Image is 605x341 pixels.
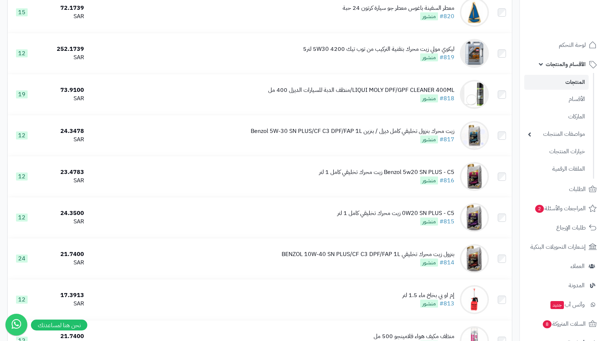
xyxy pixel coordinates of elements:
a: #813 [439,299,454,308]
div: SAR [39,300,84,308]
div: SAR [39,94,84,103]
span: جديد [550,301,564,309]
span: 2 [535,205,544,213]
img: بنزول زيت محرك تخليقي BENZOL 10W-40 SN PLUS/CF C3 DPF/FAP 1L [460,244,489,273]
img: LIQUI MOLY DPF/GPF CLEANER 400ML/منظف الدبة للسيارات الديزل 400 مل [460,80,489,109]
a: العملاء [524,257,601,275]
a: #817 [439,135,454,144]
div: زيت محرك بنزول تخليقي كامل ديزل / بنزين Benzol 5W-30 SN PLUS/CF C3 DPF/FAP 1L [251,127,454,135]
a: الملفات الرقمية [524,161,589,177]
div: 252.1739 [39,45,84,53]
div: 21.7400 [39,332,84,341]
span: 12 [16,131,28,139]
span: الأقسام والمنتجات [546,59,586,69]
div: منظف مكيف هواء فلامينجو 500 مل [374,332,454,341]
span: 12 [16,172,28,180]
div: 24.3500 [39,209,84,218]
a: طلبات الإرجاع [524,219,601,236]
span: منشور [420,94,438,102]
a: السلات المتروكة8 [524,315,601,333]
a: خيارات المنتجات [524,144,589,159]
div: Benzol 5w20 SN PLUS - C5 زيت محرك تخليقي كامل 1 لتر [319,168,454,176]
img: Benzol 5w20 SN PLUS - C5 زيت محرك تخليقي كامل 1 لتر [460,162,489,191]
span: العملاء [570,261,585,271]
span: الطلبات [569,184,586,194]
div: SAR [39,259,84,267]
span: 19 [16,90,28,98]
span: 12 [16,214,28,222]
a: المنتجات [524,75,589,90]
div: 24.3478 [39,127,84,135]
div: SAR [39,12,84,21]
span: منشور [420,176,438,184]
a: الطلبات [524,180,601,198]
div: 21.7400 [39,250,84,259]
a: لوحة التحكم [524,36,601,54]
span: 24 [16,255,28,263]
span: المدونة [569,280,585,291]
span: السلات المتروكة [542,319,586,329]
div: 72.1739 [39,4,84,12]
span: 8 [543,320,552,328]
div: 73.9100 [39,86,84,94]
span: 12 [16,49,28,57]
span: 15 [16,8,28,16]
div: SAR [39,176,84,185]
div: 23.4783 [39,168,84,176]
a: وآتس آبجديد [524,296,601,313]
div: 17.3913 [39,291,84,300]
span: منشور [420,12,438,20]
a: #815 [439,217,454,226]
span: منشور [420,218,438,226]
span: طلبات الإرجاع [556,223,586,233]
a: #819 [439,53,454,62]
a: #820 [439,12,454,21]
div: 0W20 SN PLUS - C5 زيت محرك تخليقي كامل 1 لتر [337,209,454,218]
a: إشعارات التحويلات البنكية [524,238,601,256]
div: ليكوي مولي زيت محرك بتقنية التركيب من توب تيك 4200 5W30 لتر5 [303,45,454,53]
a: مواصفات المنتجات [524,126,589,142]
span: منشور [420,135,438,143]
a: الأقسام [524,92,589,107]
img: ليكوي مولي زيت محرك بتقنية التركيب من توب تيك 4200 5W30 لتر5 [460,39,489,68]
a: المراجعات والأسئلة2 [524,200,601,217]
span: منشور [420,300,438,308]
div: بنزول زيت محرك تخليقي BENZOL 10W-40 SN PLUS/CF C3 DPF/FAP 1L [282,250,454,259]
img: زيت محرك بنزول تخليقي كامل ديزل / بنزين Benzol 5W-30 SN PLUS/CF C3 DPF/FAP 1L [460,121,489,150]
span: المراجعات والأسئلة [534,203,586,214]
a: #818 [439,94,454,103]
div: SAR [39,135,84,144]
div: معطر السفينة باغوس معطر جو سيارة كرتون 24 حبة [343,4,454,12]
a: #814 [439,258,454,267]
img: إم او بي بخاخ ماء 1.5 لتر [460,285,489,314]
div: إم او بي بخاخ ماء 1.5 لتر [402,291,454,300]
div: SAR [39,53,84,62]
img: 0W20 SN PLUS - C5 زيت محرك تخليقي كامل 1 لتر [460,203,489,232]
span: منشور [420,259,438,267]
div: LIQUI MOLY DPF/GPF CLEANER 400ML/منظف الدبة للسيارات الديزل 400 مل [268,86,454,94]
span: إشعارات التحويلات البنكية [530,242,586,252]
span: 12 [16,296,28,304]
a: #816 [439,176,454,185]
a: المدونة [524,277,601,294]
div: SAR [39,218,84,226]
span: وآتس آب [550,300,585,310]
span: منشور [420,53,438,61]
a: الماركات [524,109,589,125]
span: لوحة التحكم [559,40,586,50]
